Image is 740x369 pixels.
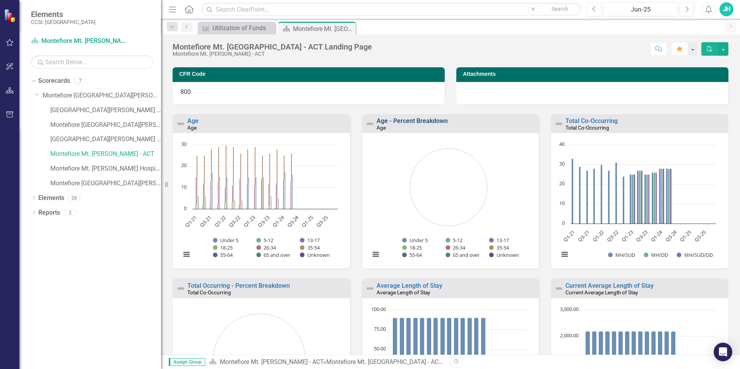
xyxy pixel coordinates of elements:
path: Q2-24, 1. 18-25. [290,207,291,209]
text: 3,000.00 [560,306,579,313]
span: Assign Group [169,358,205,366]
a: Montefiore Mt. [PERSON_NAME] - ACT [220,358,323,366]
button: Show 5-12 [445,237,463,244]
path: Q1-22, 30. MH/SUD. [601,165,603,224]
div: Chart. Highcharts interactive chart. [366,141,535,266]
text: Q1-23 [620,229,634,243]
path: Q4-23, 26. MH/DD. [654,173,656,224]
button: Show Unknown [300,251,329,258]
text: Q1-22 [591,229,605,243]
path: Q2-23, 25. 35-54. [262,155,263,209]
button: Show 26-34 [445,244,466,251]
path: Q4-23, 26. MH/SUD/DD. [655,173,657,224]
path: Q3-23, 25. MH/SUD/DD. [648,174,650,224]
text: Q3-24 [286,214,300,229]
button: Show 13-17 [300,237,320,244]
button: Show 55-64 [402,251,423,258]
div: Montefiore Mt. [GEOGRAPHIC_DATA] - ACT Landing Page [293,24,354,34]
div: JH [719,2,733,16]
div: Montefiore Mt. [PERSON_NAME] - ACT [173,51,372,57]
a: Montefiore [GEOGRAPHIC_DATA][PERSON_NAME] Outreach [50,179,161,188]
button: Show 18-25 [402,244,422,251]
path: Q3-22, 26. 35-54. [240,154,242,209]
a: Total Co-Occurring [565,117,618,125]
img: Not Defined [554,119,564,128]
text: Q3-24 [664,229,678,243]
text: 10 [181,183,187,190]
path: Q1-23, 15. 55-64. [255,177,257,209]
path: Q2-22, 4. 65 and over. [234,200,235,209]
g: MH/SUD, bar series 1 of 3 with 20 bars. [572,145,713,224]
text: Q1-25 [678,229,693,243]
div: Chart. Highcharts interactive chart. [177,141,346,266]
small: Age [377,125,386,131]
text: Q3-25 [315,214,329,228]
a: Reports [38,208,60,217]
text: 100.00 [371,306,386,313]
button: Show MH/SUD [608,251,635,258]
text: 40 [559,140,565,147]
path: Q2-22, 11. 26-34. [232,186,233,209]
text: Q3-23 [257,214,271,228]
button: Show Unknown [489,251,519,258]
img: ClearPoint Strategy [4,9,17,22]
button: Show Under 5 [402,237,428,244]
a: Montefiore Mt. [PERSON_NAME] - ACT [50,150,161,159]
path: Q1-23, 25. MH/DD. [632,174,634,224]
a: Total Occurring - Percent Breakdown [187,282,290,289]
path: Q3-21, 17. 55-64. [212,173,213,209]
path: Q3-22, 2. 18-25. [239,205,240,209]
path: Q4-22, 12. 26-34. [247,183,248,209]
button: Show Under 5 [213,237,239,244]
div: Chart. Highcharts interactive chart. [555,141,724,266]
text: 75.00 [374,325,386,332]
path: Q2-21, 2. 18-25. [202,205,204,209]
h3: CFR Code [179,71,441,77]
path: Q3-22, 4. 65 and over. [242,200,243,209]
path: Q3-23, 14. 55-64. [270,179,271,209]
path: Q2-21, 12. 26-34. [203,183,204,209]
path: Q1-24, 14. 26-34. [283,179,284,209]
path: Q3-23, 26. 35-54. [269,154,271,209]
text: Q1-25 [300,214,314,228]
path: Q4-23, 12. 26-34. [276,183,277,209]
path: Q4-21, 13. 26-34. [218,181,219,209]
text: 30 [181,140,187,147]
div: Open Intercom Messenger [714,343,732,361]
div: Montefiore Mt. [GEOGRAPHIC_DATA] - ACT Landing Page [326,358,482,366]
path: Q2-24, 28. MH/SUD/DD. [670,169,672,224]
path: Q2-21, 29. MH/SUD. [579,167,581,224]
path: Q3-21, 13. 26-34. [211,181,212,209]
text: 0 [184,205,187,212]
path: Q2-21, 25. 35-54. [204,155,205,209]
div: » [209,358,445,367]
a: Utilization of Funds [200,23,273,33]
path: Q4-21, 5. 65 and over. [219,198,221,209]
path: Q4-23, 1. 18-25. [275,207,276,209]
path: Q1-23, 6. 65 and over. [256,196,257,209]
small: Current Average Length of Stay [565,289,638,296]
a: Montefiore Mt. [PERSON_NAME] - ACT [31,37,128,46]
button: View chart menu, Chart [181,249,192,260]
path: Q3-21, 28. 35-54. [211,149,212,209]
path: Q4-21, 2. 18-25. [217,205,218,209]
button: Show 65 and over [445,251,480,258]
text: Q3-23 [635,229,649,243]
small: CCSI: [GEOGRAPHIC_DATA] [31,19,96,25]
path: Q3-22, 14. 26-34. [240,179,241,209]
h3: Attachments [463,71,725,77]
path: Q2-22, 29. 35-54. [233,147,234,209]
button: Show 35-54 [300,244,320,251]
path: Q1-24, 1. 18-25. [283,207,284,209]
text: Q3-25 [693,229,707,243]
path: Q1-24, 25. 35-54. [284,155,285,209]
path: Q1-21, 6. 65 and over. [198,196,199,209]
path: Q1-23, 25. MH/SUD. [630,174,632,224]
path: Q2-24, 5. 65 and over. [292,198,293,209]
button: Show MH/SUD/DD [677,251,713,258]
path: Q1-22, 10. 26-34. [225,188,226,209]
path: Q1-24, 6. 65 and over. [285,196,286,209]
a: Montefiore Mt. [PERSON_NAME] Hospital - ACT Service Dollars [50,164,161,173]
path: Q1-21, 25. 35-54. [197,155,198,209]
text: 20 [559,180,565,187]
